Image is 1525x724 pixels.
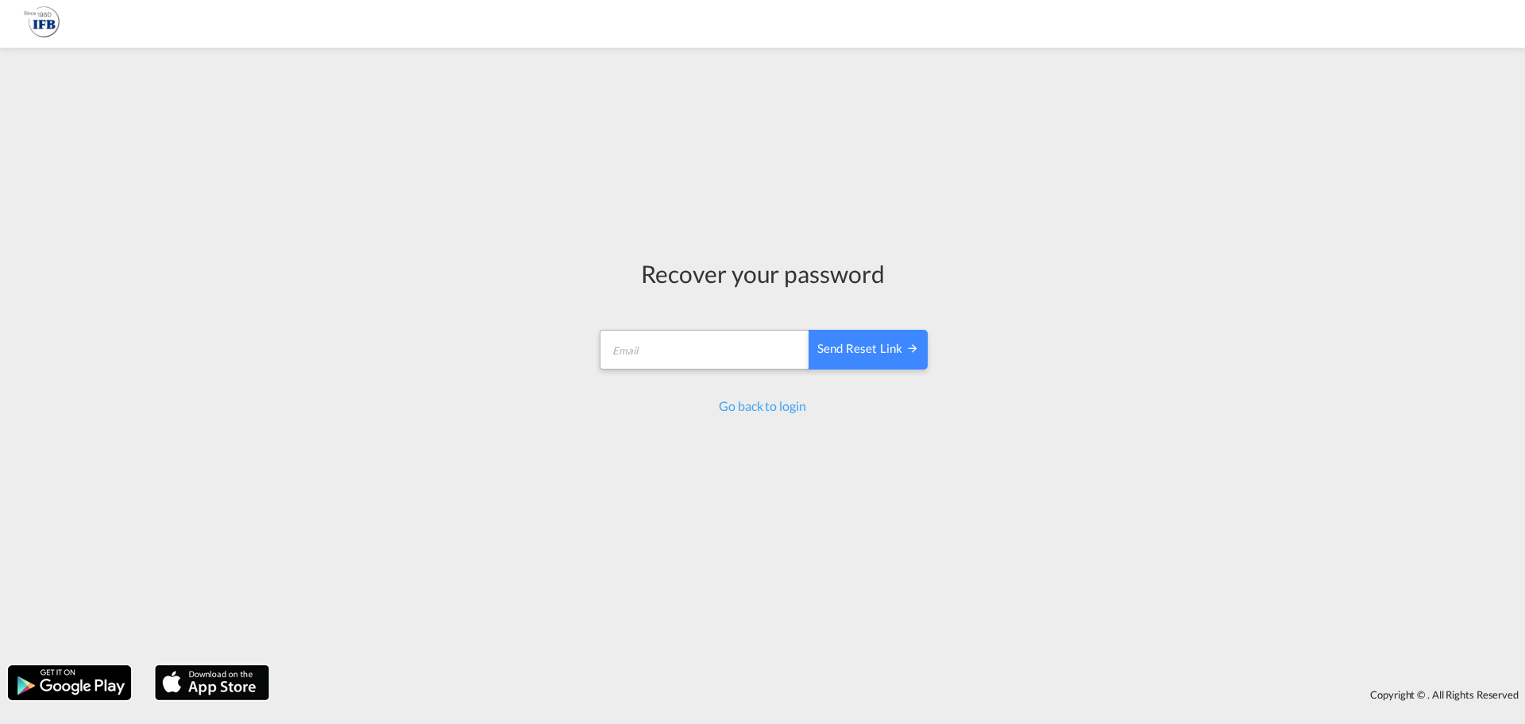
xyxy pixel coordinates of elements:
[597,257,928,290] div: Recover your password
[906,342,919,354] md-icon: icon-arrow-right
[24,6,60,42] img: 1f261f00256b11eeaf3d89493e6660f9.png
[719,398,805,413] a: Go back to login
[817,340,919,358] div: Send reset link
[6,664,133,702] img: google.png
[809,330,928,370] button: SEND RESET LINK
[600,330,810,370] input: Email
[153,664,271,702] img: apple.png
[277,681,1525,708] div: Copyright © . All Rights Reserved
